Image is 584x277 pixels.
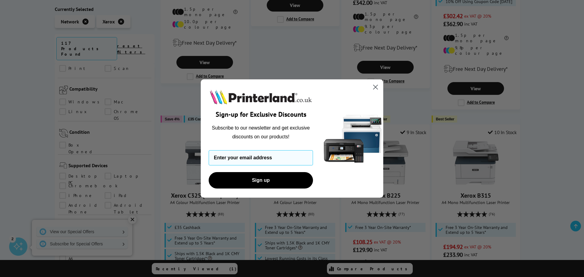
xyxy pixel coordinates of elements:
[322,79,383,198] img: 5290a21f-4df8-4860-95f4-ea1e8d0e8904.png
[216,110,306,119] span: Sign-up for Exclusive Discounts
[209,150,313,165] input: Enter your email address
[209,172,313,189] button: Sign up
[370,82,381,92] button: Close dialog
[212,125,310,139] span: Subscribe to our newsletter and get exclusive discounts on our products!
[209,88,313,106] img: Printerland.co.uk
